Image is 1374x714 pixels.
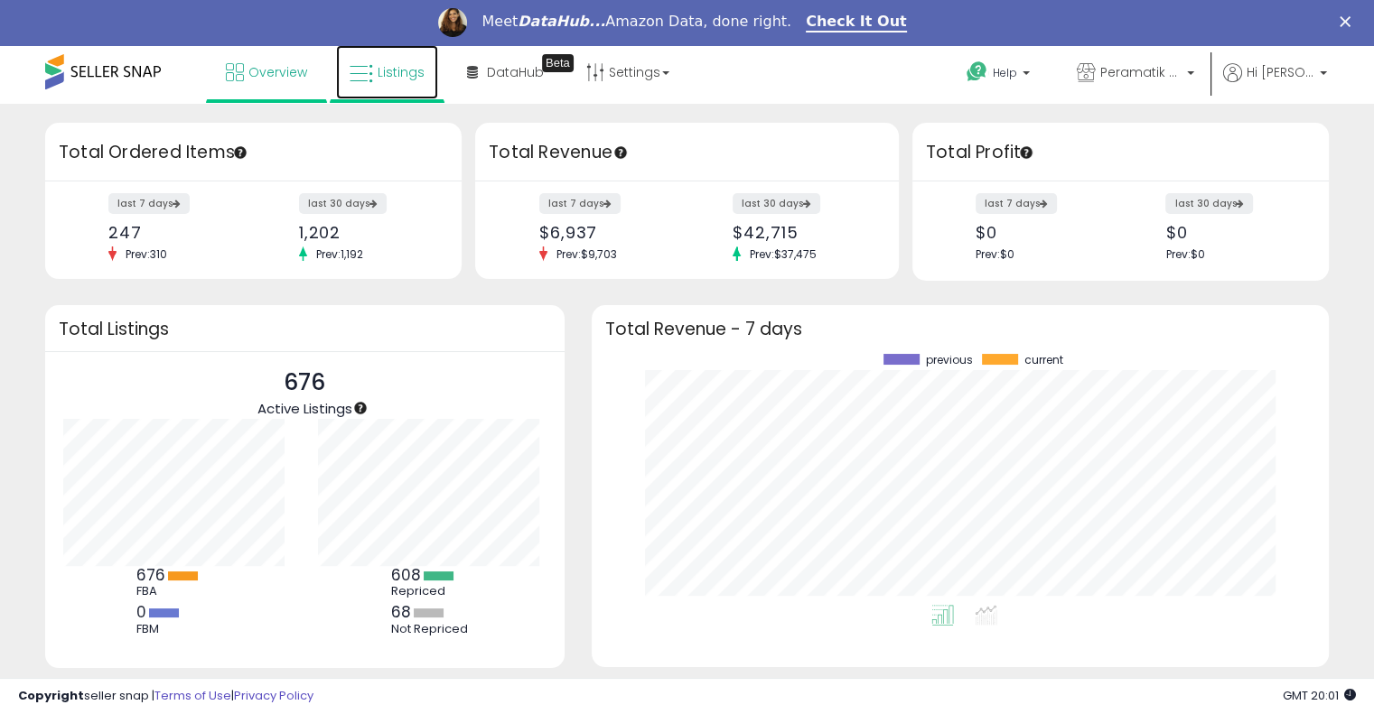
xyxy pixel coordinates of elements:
h3: Total Listings [59,322,551,336]
span: Hi [PERSON_NAME] [1247,63,1314,81]
div: Not Repriced [391,622,472,636]
div: FBM [136,622,218,636]
span: Help [993,65,1017,80]
h3: Total Profit [926,140,1315,165]
a: Settings [573,45,683,99]
span: Prev: 1,192 [307,246,372,262]
div: Meet Amazon Data, done right. [481,13,791,31]
a: Help [952,47,1048,103]
h3: Total Revenue - 7 days [605,322,1315,336]
div: 247 [108,223,239,242]
div: $42,715 [733,223,867,242]
label: last 7 days [976,193,1057,214]
span: 2025-09-8 20:01 GMT [1283,687,1356,704]
a: Overview [212,45,321,99]
img: Profile image for Georgie [438,8,467,37]
div: Close [1340,16,1358,27]
b: 68 [391,601,411,623]
span: current [1024,354,1063,366]
span: Prev: $9,703 [547,246,626,262]
p: 676 [257,366,352,400]
span: Active Listings [257,399,352,418]
span: Listings [378,63,425,81]
span: Overview [248,63,307,81]
div: Tooltip anchor [1018,144,1034,161]
div: $0 [1165,223,1296,242]
div: Repriced [391,584,472,598]
a: Check It Out [806,13,907,32]
span: Prev: $37,475 [741,246,826,262]
div: Tooltip anchor [352,400,369,416]
a: DataHub [453,45,557,99]
strong: Copyright [18,687,84,704]
a: Peramatik Goods Ltd US [1063,45,1208,104]
div: seller snap | | [18,688,313,705]
i: Get Help [966,60,988,83]
label: last 30 days [1165,193,1253,214]
span: Prev: $0 [1165,246,1204,262]
label: last 30 days [299,193,387,214]
a: Privacy Policy [234,687,313,704]
div: $6,937 [539,223,674,242]
div: FBA [136,584,218,598]
span: Peramatik Goods Ltd US [1100,63,1182,81]
label: last 7 days [539,193,621,214]
a: Listings [336,45,438,99]
i: DataHub... [518,13,605,30]
span: previous [926,354,973,366]
h3: Total Ordered Items [59,140,448,165]
a: Hi [PERSON_NAME] [1223,63,1327,104]
div: Tooltip anchor [542,54,574,72]
div: Tooltip anchor [232,144,248,161]
b: 608 [391,564,421,586]
div: Tooltip anchor [612,144,629,161]
b: 676 [136,564,165,586]
div: $0 [976,223,1107,242]
div: 1,202 [299,223,430,242]
label: last 7 days [108,193,190,214]
h3: Total Revenue [489,140,885,165]
label: last 30 days [733,193,820,214]
span: Prev: 310 [117,246,176,262]
span: Prev: $0 [976,246,1014,262]
span: DataHub [487,63,544,81]
b: 0 [136,601,146,623]
a: Terms of Use [154,687,231,704]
